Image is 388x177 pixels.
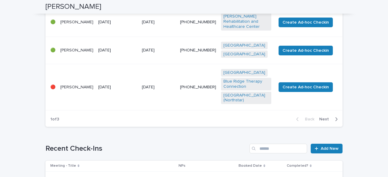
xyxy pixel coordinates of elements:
p: Completed? [287,162,308,169]
a: [PHONE_NUMBER] [180,85,216,89]
button: Create Ad-hoc Checkin [279,18,333,27]
p: [DATE] [98,48,137,53]
button: Create Ad-hoc Checkin [279,82,333,92]
tr: 🟢[PERSON_NAME][DATE][DATE][PHONE_NUMBER][GEOGRAPHIC_DATA] [GEOGRAPHIC_DATA] Create Ad-hoc Checkin [45,37,343,64]
p: [DATE] [142,20,175,25]
a: [PERSON_NAME] Rehabilitation and Healthcare Center [223,14,269,29]
span: Create Ad-hoc Checkin [283,84,329,90]
p: [DATE] [142,48,175,53]
p: [PERSON_NAME] [60,85,93,90]
p: 1 of 3 [45,112,64,127]
a: Blue Ridge Therapy Connection [223,79,269,89]
span: Create Ad-hoc Checkin [283,19,329,25]
a: Add New [311,144,343,153]
p: [PERSON_NAME] [60,48,93,53]
a: [GEOGRAPHIC_DATA] [223,43,265,48]
tr: 🟢[PERSON_NAME][DATE][DATE][PHONE_NUMBER][PERSON_NAME] Rehabilitation and Healthcare Center Create... [45,8,343,37]
span: Create Ad-hoc Checkin [283,48,329,54]
a: [PHONE_NUMBER] [180,48,216,52]
span: Next [319,117,333,121]
p: [PERSON_NAME] [60,20,93,25]
tr: 🔴[PERSON_NAME][DATE][DATE][PHONE_NUMBER][GEOGRAPHIC_DATA] Blue Ridge Therapy Connection [GEOGRAPH... [45,64,343,110]
p: 🔴 [50,85,55,90]
p: 🟢 [50,20,55,25]
span: Add New [321,146,339,151]
a: [GEOGRAPHIC_DATA] (Northstar) [223,93,269,103]
button: Create Ad-hoc Checkin [279,46,333,55]
p: [DATE] [142,85,175,90]
p: [DATE] [98,20,137,25]
h2: [PERSON_NAME] [45,2,101,11]
p: Meeting - Title [50,162,76,169]
p: [DATE] [98,85,137,90]
p: 🟢 [50,48,55,53]
h1: Recent Check-Ins [45,144,247,153]
span: Back [301,117,314,121]
button: Back [291,116,317,122]
a: [GEOGRAPHIC_DATA] [223,52,265,57]
a: [PHONE_NUMBER] [180,20,216,24]
a: [GEOGRAPHIC_DATA] [223,70,265,75]
input: Search [249,144,307,153]
p: NPs [179,162,186,169]
button: Next [317,116,343,122]
p: Booked Date [239,162,262,169]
